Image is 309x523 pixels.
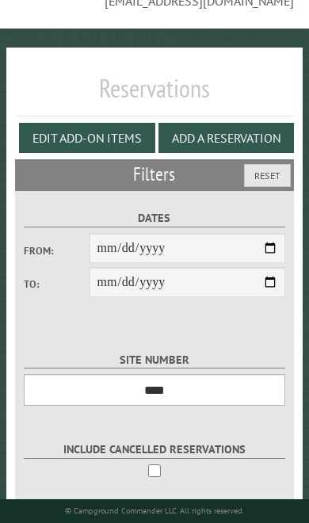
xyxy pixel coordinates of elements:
[15,73,293,116] h1: Reservations
[24,277,89,292] label: To:
[158,123,294,153] button: Add a Reservation
[65,506,244,516] small: © Campground Commander LLC. All rights reserved.
[24,209,285,227] label: Dates
[24,351,285,369] label: Site Number
[244,164,291,187] button: Reset
[15,159,293,189] h2: Filters
[19,123,155,153] button: Edit Add-on Items
[24,441,285,459] label: Include Cancelled Reservations
[24,243,89,258] label: From:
